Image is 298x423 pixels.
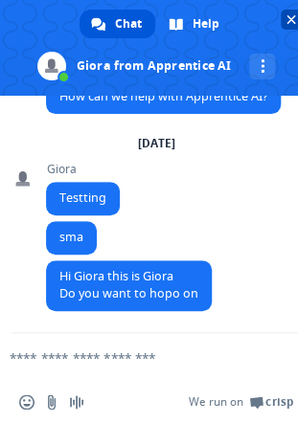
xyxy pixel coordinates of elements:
span: How can we help with Apprentice AI? [59,88,267,104]
div: Chat [80,10,155,38]
span: sma [59,229,83,245]
span: Testting [59,189,106,206]
textarea: Compose your message... [10,349,241,367]
span: Chat [115,10,142,38]
span: Insert an emoji [19,394,34,410]
span: Crisp [265,394,293,410]
span: Audio message [69,394,84,410]
span: Hi Giora this is Giora Do you want to hopo on [59,268,198,301]
a: We run onCrisp [189,394,293,410]
span: Send a file [44,394,59,410]
div: [DATE] [138,138,175,149]
div: Help [157,10,233,38]
div: More channels [249,54,275,79]
span: We run on [189,394,243,410]
span: Help [193,10,219,38]
span: Giora [46,163,120,176]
